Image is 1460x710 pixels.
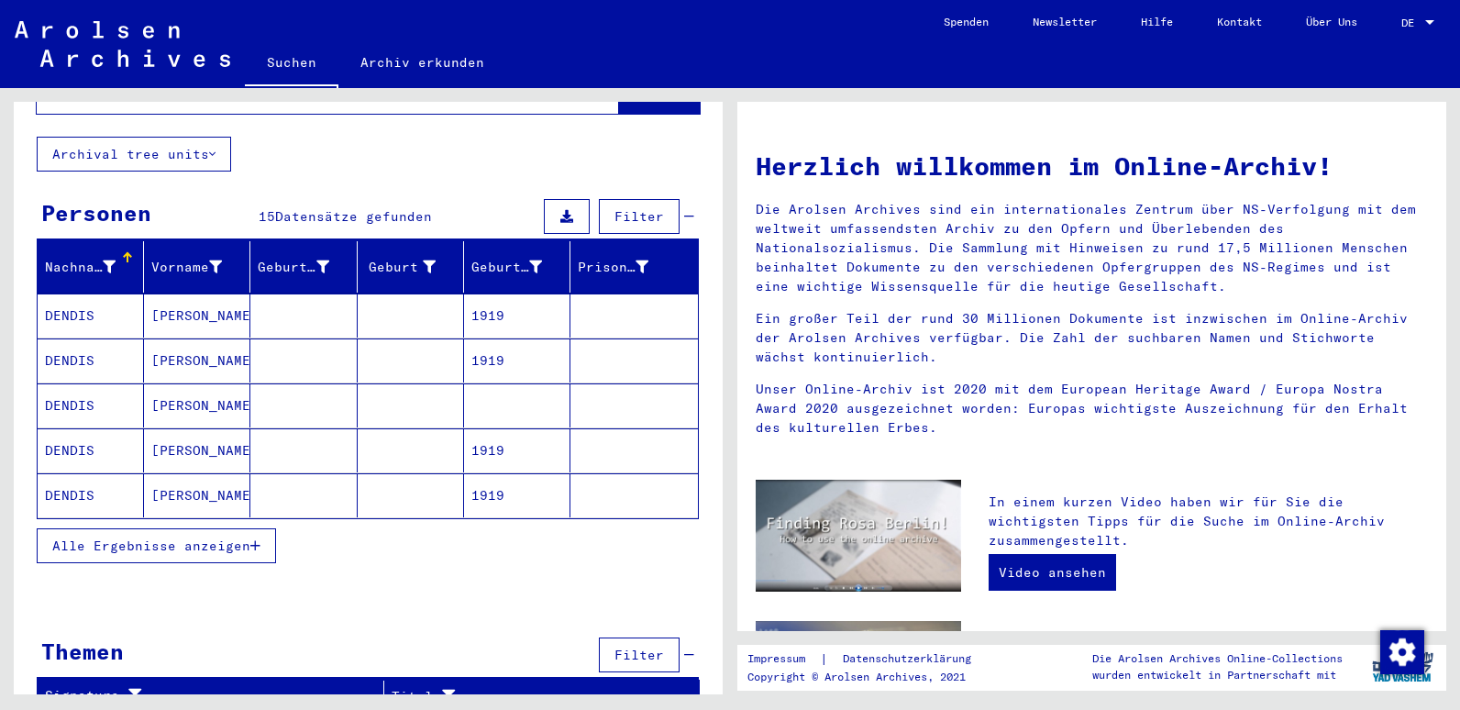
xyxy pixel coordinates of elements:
[464,241,570,293] mat-header-cell: Geburtsdatum
[45,258,116,277] div: Nachname
[38,428,144,472] mat-cell: DENDIS
[144,383,250,427] mat-cell: [PERSON_NAME]
[989,554,1116,591] a: Video ansehen
[45,686,360,705] div: Signature
[599,638,680,672] button: Filter
[570,241,698,293] mat-header-cell: Prisoner #
[250,241,357,293] mat-header-cell: Geburtsname
[38,294,144,338] mat-cell: DENDIS
[258,252,356,282] div: Geburtsname
[52,538,250,554] span: Alle Ergebnisse anzeigen
[578,252,676,282] div: Prisoner #
[471,258,542,277] div: Geburtsdatum
[365,252,463,282] div: Geburt‏
[756,380,1428,438] p: Unser Online-Archiv ist 2020 mit dem European Heritage Award / Europa Nostra Award 2020 ausgezeic...
[151,258,222,277] div: Vorname
[144,473,250,517] mat-cell: [PERSON_NAME]
[41,635,124,668] div: Themen
[1368,644,1437,690] img: yv_logo.png
[464,294,570,338] mat-cell: 1919
[41,196,151,229] div: Personen
[245,40,338,88] a: Suchen
[756,147,1428,185] h1: Herzlich willkommen im Online-Archiv!
[38,241,144,293] mat-header-cell: Nachname
[989,493,1428,550] p: In einem kurzen Video haben wir für Sie die wichtigsten Tipps für die Suche im Online-Archiv zusa...
[38,338,144,383] mat-cell: DENDIS
[259,208,275,225] span: 15
[144,338,250,383] mat-cell: [PERSON_NAME]
[464,428,570,472] mat-cell: 1919
[1401,17,1421,29] span: DE
[144,428,250,472] mat-cell: [PERSON_NAME]
[747,649,820,669] a: Impressum
[144,294,250,338] mat-cell: [PERSON_NAME]
[38,383,144,427] mat-cell: DENDIS
[392,687,654,706] div: Titel
[756,480,961,592] img: video.jpg
[338,40,506,84] a: Archiv erkunden
[275,208,432,225] span: Datensätze gefunden
[37,528,276,563] button: Alle Ergebnisse anzeigen
[45,252,143,282] div: Nachname
[15,21,230,67] img: Arolsen_neg.svg
[756,309,1428,367] p: Ein großer Teil der rund 30 Millionen Dokumente ist inzwischen im Online-Archiv der Arolsen Archi...
[614,647,664,663] span: Filter
[365,258,436,277] div: Geburt‏
[1092,667,1343,683] p: wurden entwickelt in Partnerschaft mit
[38,473,144,517] mat-cell: DENDIS
[37,137,231,172] button: Archival tree units
[1380,630,1424,674] img: Zustimmung ändern
[599,199,680,234] button: Filter
[258,258,328,277] div: Geburtsname
[1092,650,1343,667] p: Die Arolsen Archives Online-Collections
[756,200,1428,296] p: Die Arolsen Archives sind ein internationales Zentrum über NS-Verfolgung mit dem weltweit umfasse...
[358,241,464,293] mat-header-cell: Geburt‏
[578,258,648,277] div: Prisoner #
[144,241,250,293] mat-header-cell: Vorname
[464,473,570,517] mat-cell: 1919
[747,669,993,685] p: Copyright © Arolsen Archives, 2021
[828,649,993,669] a: Datenschutzerklärung
[464,338,570,383] mat-cell: 1919
[747,649,993,669] div: |
[614,208,664,225] span: Filter
[151,252,249,282] div: Vorname
[471,252,570,282] div: Geburtsdatum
